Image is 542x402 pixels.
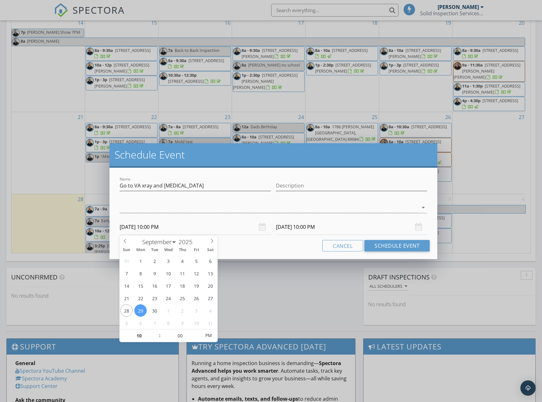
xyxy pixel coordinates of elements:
span: October 2, 2025 [176,304,189,317]
span: October 11, 2025 [204,317,217,329]
span: September 18, 2025 [176,279,189,292]
span: September 29, 2025 [134,304,147,317]
span: September 30, 2025 [148,304,161,317]
button: Cancel [322,240,363,251]
span: September 13, 2025 [204,267,217,279]
span: September 19, 2025 [190,279,203,292]
span: September 23, 2025 [148,292,161,304]
span: September 1, 2025 [134,255,147,267]
input: Select date [276,219,427,235]
span: September 2, 2025 [148,255,161,267]
span: September 26, 2025 [190,292,203,304]
span: October 5, 2025 [120,317,133,329]
span: September 6, 2025 [204,255,217,267]
i: arrow_drop_down [419,204,427,211]
span: : [159,329,161,342]
span: September 5, 2025 [190,255,203,267]
span: Thu [176,248,190,252]
span: September 15, 2025 [134,279,147,292]
span: September 22, 2025 [134,292,147,304]
span: October 9, 2025 [176,317,189,329]
span: Sun [120,248,134,252]
span: September 16, 2025 [148,279,161,292]
h2: Schedule Event [115,148,433,161]
div: Open Intercom Messenger [520,380,536,396]
span: October 10, 2025 [190,317,203,329]
span: Wed [162,248,176,252]
span: September 20, 2025 [204,279,217,292]
span: Mon [134,248,148,252]
span: October 7, 2025 [148,317,161,329]
span: September 21, 2025 [120,292,133,304]
span: September 8, 2025 [134,267,147,279]
span: Click to toggle [200,329,217,342]
input: Year [177,238,198,246]
span: September 10, 2025 [162,267,175,279]
span: September 25, 2025 [176,292,189,304]
button: Schedule Event [364,240,430,251]
span: September 4, 2025 [176,255,189,267]
span: Sat [204,248,218,252]
span: August 31, 2025 [120,255,133,267]
span: September 17, 2025 [162,279,175,292]
span: September 28, 2025 [120,304,133,317]
span: September 12, 2025 [190,267,203,279]
span: October 3, 2025 [190,304,203,317]
span: October 1, 2025 [162,304,175,317]
span: September 24, 2025 [162,292,175,304]
span: October 4, 2025 [204,304,217,317]
span: Fri [190,248,204,252]
span: Tue [148,248,162,252]
span: September 9, 2025 [148,267,161,279]
span: September 14, 2025 [120,279,133,292]
span: September 27, 2025 [204,292,217,304]
span: September 7, 2025 [120,267,133,279]
input: Select date [120,219,271,235]
span: September 11, 2025 [176,267,189,279]
span: October 6, 2025 [134,317,147,329]
span: October 8, 2025 [162,317,175,329]
span: September 3, 2025 [162,255,175,267]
